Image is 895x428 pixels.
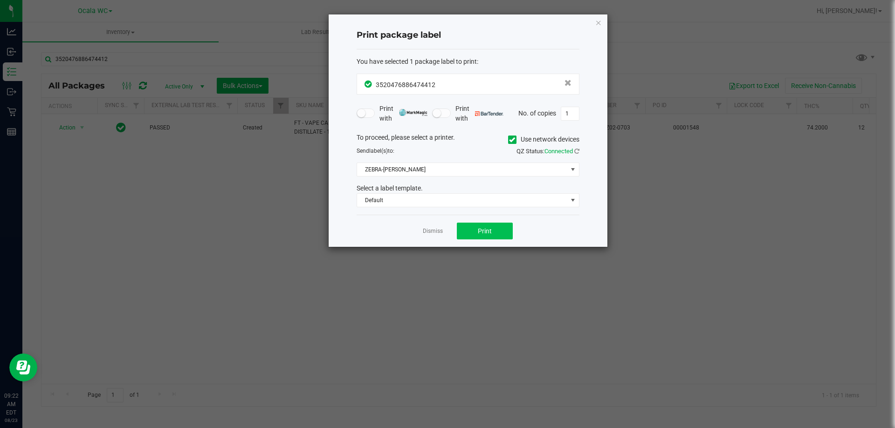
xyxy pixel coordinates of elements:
[350,183,586,193] div: Select a label template.
[357,58,477,65] span: You have selected 1 package label to print
[357,194,567,207] span: Default
[357,57,579,67] div: :
[423,227,443,235] a: Dismiss
[544,148,573,155] span: Connected
[9,353,37,381] iframe: Resource center
[478,227,492,235] span: Print
[376,81,435,88] span: 3520476886474412
[350,133,586,147] div: To proceed, please select a printer.
[357,29,579,41] h4: Print package label
[357,163,567,176] span: ZEBRA-[PERSON_NAME]
[455,104,503,123] span: Print with
[399,109,427,116] img: mark_magic_cybra.png
[457,223,513,239] button: Print
[365,79,373,89] span: In Sync
[475,111,503,116] img: bartender.png
[508,135,579,144] label: Use network devices
[516,148,579,155] span: QZ Status:
[357,148,394,154] span: Send to:
[518,109,556,116] span: No. of copies
[369,148,388,154] span: label(s)
[379,104,427,123] span: Print with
